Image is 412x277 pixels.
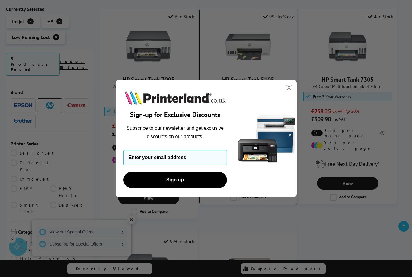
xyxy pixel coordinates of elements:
[126,125,224,139] span: Subscribe to our newsletter and get exclusive discounts on our products!
[123,172,227,188] button: Sign up
[236,80,297,197] img: 5290a21f-4df8-4860-95f4-ea1e8d0e8904.png
[123,150,227,165] input: Enter your email address
[123,89,227,106] img: Printerland.co.uk
[284,82,294,93] button: Close dialog
[130,110,220,119] span: Sign-up for Exclusive Discounts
